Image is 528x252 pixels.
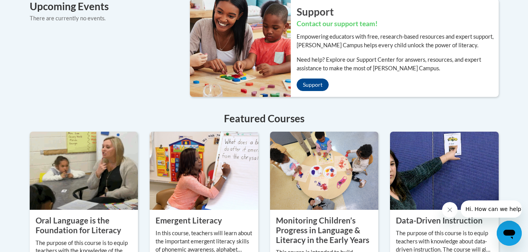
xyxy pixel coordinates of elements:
img: Emergent Literacy [150,132,258,210]
iframe: Button to launch messaging window [497,221,522,246]
h2: Support [297,5,499,19]
h4: Featured Courses [30,111,499,126]
iframe: Message from company [461,200,522,218]
p: Need help? Explore our Support Center for answers, resources, and expert assistance to make the m... [297,55,499,73]
iframe: Close message [442,202,458,218]
property: Oral Language is the Foundation for Literacy [36,216,121,235]
img: Monitoring Children’s Progress in Language & Literacy in the Early Years [270,132,379,210]
property: Emergent Literacy [156,216,222,225]
h3: Contact our support team! [297,19,499,29]
property: Data-Driven Instruction [396,216,483,225]
p: Empowering educators with free, research-based resources and expert support, [PERSON_NAME] Campus... [297,32,499,50]
span: There are currently no events. [30,15,106,21]
a: Support [297,79,329,91]
img: Oral Language is the Foundation for Literacy [30,132,138,210]
img: Data-Driven Instruction [390,132,499,210]
span: Hi. How can we help? [5,5,63,12]
property: Monitoring Children’s Progress in Language & Literacy in the Early Years [276,216,369,244]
